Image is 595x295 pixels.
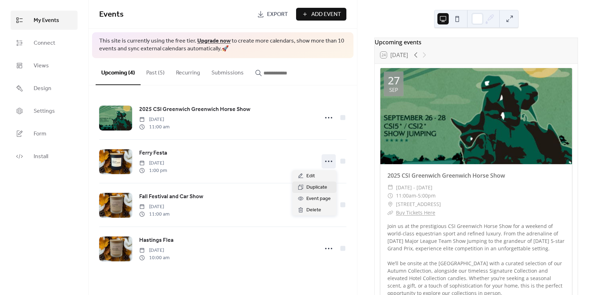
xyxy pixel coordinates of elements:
[34,16,59,25] span: My Events
[375,38,578,46] div: Upcoming events
[387,191,393,200] div: ​
[416,191,418,200] span: -
[387,200,393,208] div: ​
[139,167,167,174] span: 1:00 pm
[139,236,174,245] a: Hastings Flea
[99,7,124,22] span: Events
[170,58,206,84] button: Recurring
[197,35,231,46] a: Upgrade now
[34,39,55,48] span: Connect
[139,149,167,157] span: Ferry Festa
[139,247,170,254] span: [DATE]
[139,192,203,201] a: Fall Festival and Car Show
[396,191,416,200] span: 11:00am
[11,147,78,166] a: Install
[139,160,167,167] span: [DATE]
[34,62,49,70] span: Views
[99,37,346,53] span: This site is currently using the free tier. to create more calendars, show more than 10 events an...
[139,105,250,114] a: 2025 CSI Greenwich Greenwich Horse Show
[11,56,78,75] a: Views
[139,123,170,131] span: 11:00 am
[34,84,51,93] span: Design
[139,203,170,211] span: [DATE]
[306,195,331,203] span: Event page
[387,172,505,179] a: 2025 CSI Greenwich Greenwich Horse Show
[139,254,170,262] span: 10:00 am
[34,130,46,138] span: Form
[34,107,55,116] span: Settings
[396,200,441,208] span: [STREET_ADDRESS]
[11,79,78,98] a: Design
[306,183,327,192] span: Duplicate
[139,211,170,218] span: 11:00 am
[306,172,315,180] span: Edit
[11,11,78,30] a: My Events
[267,10,288,19] span: Export
[396,209,435,216] a: Buy Tickets Here
[11,33,78,52] a: Connect
[311,10,341,19] span: Add Event
[96,58,141,85] button: Upcoming (4)
[389,87,398,93] div: Sep
[141,58,170,84] button: Past (5)
[139,116,170,123] span: [DATE]
[252,8,293,21] a: Export
[139,149,167,158] a: Ferry Festa
[387,183,393,192] div: ​
[387,208,393,217] div: ​
[139,236,174,245] span: Hastings Flea
[206,58,249,84] button: Submissions
[11,124,78,143] a: Form
[306,206,321,215] span: Delete
[396,183,432,192] span: [DATE] - [DATE]
[418,191,436,200] span: 5:00pm
[11,101,78,121] a: Settings
[34,152,48,161] span: Install
[296,8,346,21] button: Add Event
[388,75,400,86] div: 27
